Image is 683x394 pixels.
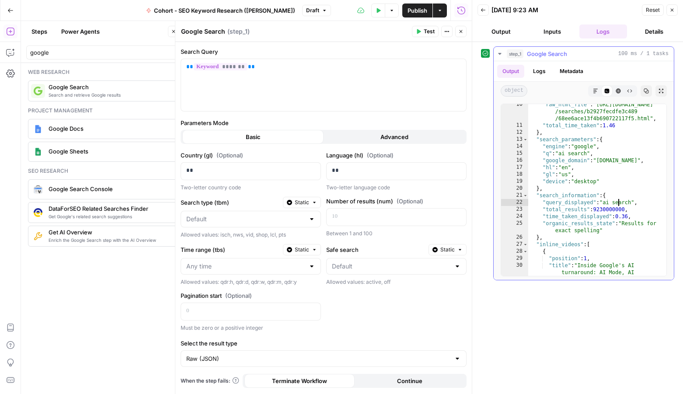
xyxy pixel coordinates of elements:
[28,68,178,76] div: Web research
[34,147,42,156] img: Group%201%201.png
[507,49,523,58] span: step_1
[497,65,524,78] button: Output
[56,24,105,38] button: Power Agents
[646,6,660,14] span: Reset
[523,248,528,255] span: Toggle code folding, rows 28 through 36
[501,85,527,97] span: object
[49,91,170,98] span: Search and retrieve Google results
[181,47,467,56] label: Search Query
[618,50,669,58] span: 100 ms / 1 tasks
[181,231,321,239] div: Allowed values: isch, nws, vid, shop, lcl, pts
[397,197,423,206] span: (Optional)
[501,171,528,178] div: 18
[501,241,528,248] div: 27
[216,151,243,160] span: (Optional)
[501,164,528,171] div: 17
[28,167,178,175] div: Seo research
[501,129,528,136] div: 12
[326,278,467,286] div: Allowed values: active, off
[283,197,321,208] button: Static
[26,24,52,38] button: Steps
[642,4,664,16] button: Reset
[501,101,528,122] div: 10
[528,65,551,78] button: Logs
[181,377,239,385] a: When the step fails:
[181,151,321,160] label: Country (gl)
[181,324,321,332] div: Must be zero or a positive integer
[49,204,170,213] span: DataForSEO Related Searches Finder
[501,136,528,143] div: 13
[501,255,528,262] div: 29
[631,24,678,38] button: Details
[34,185,42,193] img: google-search-console.svg
[49,147,170,156] span: Google Sheets
[501,143,528,150] div: 14
[28,107,178,115] div: Project management
[424,28,435,35] span: Test
[225,291,252,300] span: (Optional)
[283,244,321,255] button: Static
[494,61,674,280] div: 100 ms / 1 tasks
[501,199,528,206] div: 22
[227,27,250,36] span: ( step_1 )
[186,262,305,271] input: Any time
[49,83,170,91] span: Google Search
[412,26,439,37] button: Test
[181,198,279,207] label: Search type (tbm)
[501,122,528,129] div: 11
[501,262,528,283] div: 30
[326,245,425,254] label: Safe search
[181,245,279,254] label: Time range (tbs)
[246,132,261,141] span: Basic
[181,27,225,36] textarea: Google Search
[34,232,42,241] img: 73nre3h8eff8duqnn8tc5kmlnmbe
[501,248,528,255] div: 28
[326,184,467,192] div: Two-letter language code
[34,208,42,217] img: 9u0p4zbvbrir7uayayktvs1v5eg0
[523,241,528,248] span: Toggle code folding, rows 27 through 55
[49,237,170,244] span: Enrich the Google Search step with the AI Overview
[477,24,525,38] button: Output
[186,215,305,223] input: Default
[49,213,170,220] span: Get Google's related search suggestions
[501,234,528,241] div: 26
[181,119,467,127] label: Parameters Mode
[408,6,427,15] span: Publish
[523,192,528,199] span: Toggle code folding, rows 21 through 26
[523,136,528,143] span: Toggle code folding, rows 13 through 20
[324,130,465,144] button: Advanced
[326,197,467,206] label: Number of results (num)
[186,354,450,363] input: Raw (JSON)
[49,228,170,237] span: Get AI Overview
[501,213,528,220] div: 24
[141,3,300,17] button: Cohort - SEO Keyword Research ([PERSON_NAME])
[302,5,331,16] button: Draft
[367,151,394,160] span: (Optional)
[527,49,567,58] span: Google Search
[295,246,309,254] span: Static
[326,151,467,160] label: Language (hl)
[181,278,321,286] div: Allowed values: qdr:h, qdr:d, qdr:w, qdr:m, qdr:y
[501,150,528,157] div: 15
[579,24,627,38] button: Logs
[501,192,528,199] div: 21
[30,48,175,57] input: Search steps
[272,377,327,385] span: Terminate Workflow
[380,132,408,141] span: Advanced
[181,184,321,192] div: Two-letter country code
[34,125,42,133] img: Instagram%20post%20-%201%201.png
[306,7,319,14] span: Draft
[397,377,422,385] span: Continue
[181,291,321,300] label: Pagination start
[501,157,528,164] div: 16
[529,24,576,38] button: Inputs
[501,178,528,185] div: 19
[501,206,528,213] div: 23
[554,65,589,78] button: Metadata
[49,185,170,193] span: Google Search Console
[154,6,295,15] span: Cohort - SEO Keyword Research ([PERSON_NAME])
[501,220,528,234] div: 25
[355,374,465,388] button: Continue
[332,262,450,271] input: Default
